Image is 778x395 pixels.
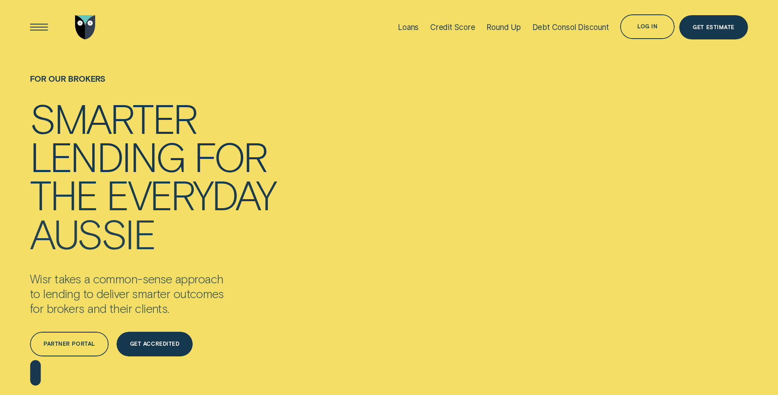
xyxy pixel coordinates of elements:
[30,137,185,175] div: lending
[30,332,109,356] a: Partner Portal
[75,15,96,40] img: Wisr
[679,15,748,40] a: Get Estimate
[398,23,419,32] div: Loans
[30,175,97,214] div: the
[106,175,275,214] div: everyday
[30,99,275,251] h4: Smarter lending for the everyday Aussie
[30,214,155,253] div: Aussie
[486,23,521,32] div: Round Up
[430,23,475,32] div: Credit Score
[620,14,675,39] button: Log in
[27,15,51,40] button: Open Menu
[30,271,266,316] p: Wisr takes a common-sense approach to lending to deliver smarter outcomes for brokers and their c...
[116,332,193,356] a: Get Accredited
[30,99,196,137] div: Smarter
[30,74,275,99] h1: For Our Brokers
[532,23,609,32] div: Debt Consol Discount
[194,137,267,175] div: for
